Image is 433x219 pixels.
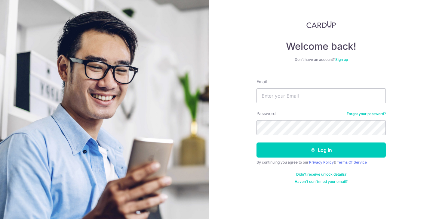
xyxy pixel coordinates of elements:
input: Enter your Email [256,88,386,103]
button: Log in [256,142,386,158]
label: Email [256,79,267,85]
label: Password [256,111,276,117]
a: Terms Of Service [337,160,367,164]
img: CardUp Logo [306,21,336,28]
a: Privacy Policy [309,160,334,164]
a: Haven't confirmed your email? [295,179,348,184]
div: By continuing you agree to our & [256,160,386,165]
a: Sign up [335,57,348,62]
a: Forgot your password? [347,111,386,116]
a: Didn't receive unlock details? [296,172,346,177]
h4: Welcome back! [256,40,386,52]
div: Don’t have an account? [256,57,386,62]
